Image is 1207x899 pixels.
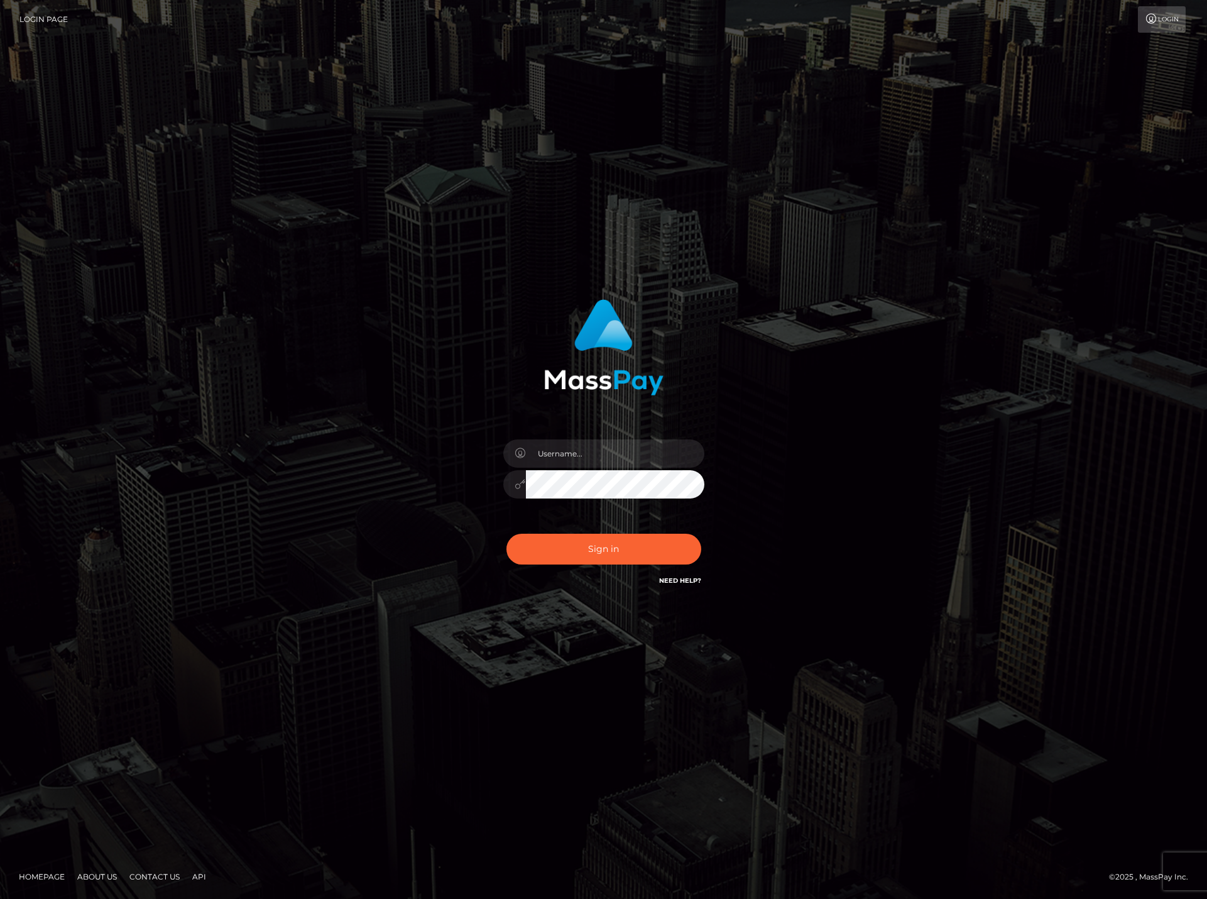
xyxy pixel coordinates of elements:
button: Sign in [506,534,701,565]
img: MassPay Login [544,299,664,395]
input: Username... [526,439,704,468]
a: Login Page [19,6,68,33]
a: Contact Us [124,867,185,886]
div: © 2025 , MassPay Inc. [1109,870,1198,884]
a: Login [1138,6,1186,33]
a: API [187,867,211,886]
a: About Us [72,867,122,886]
a: Need Help? [659,576,701,585]
a: Homepage [14,867,70,886]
